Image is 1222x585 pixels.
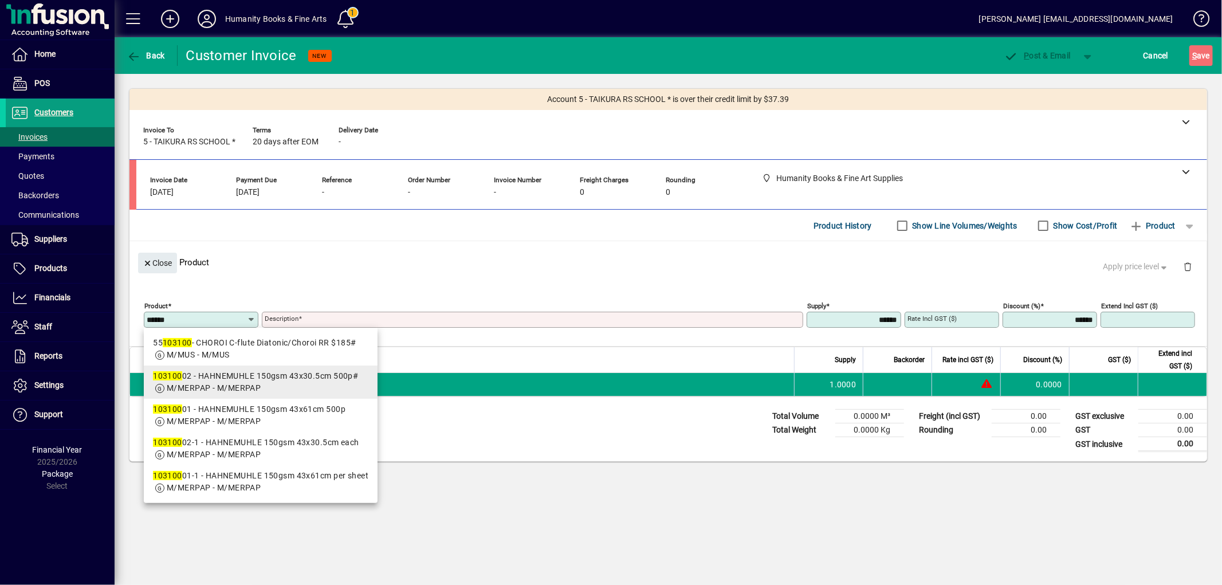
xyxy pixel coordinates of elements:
[152,9,188,29] button: Add
[907,315,957,323] mat-label: Rate incl GST ($)
[894,354,925,366] span: Backorder
[11,210,79,219] span: Communications
[580,188,584,197] span: 0
[1145,347,1192,372] span: Extend incl GST ($)
[6,166,115,186] a: Quotes
[942,354,993,366] span: Rate incl GST ($)
[34,264,67,273] span: Products
[34,49,56,58] span: Home
[144,399,378,432] mat-option: 10310001 - HAHNEMUHLE 150gsm 43x61cm 500p
[1099,257,1174,277] button: Apply price level
[144,366,378,399] mat-option: 10310002 - HAHNEMUHLE 150gsm 43x30.5cm 500p#
[835,410,904,423] td: 0.0000 M³
[34,234,67,244] span: Suppliers
[999,45,1076,66] button: Post & Email
[1138,410,1207,423] td: 0.00
[6,225,115,254] a: Suppliers
[322,188,324,197] span: -
[144,332,378,366] mat-option: 55103100 - CHOROI C-flute Diatonic/Choroi RR $185#
[913,410,992,423] td: Freight (incl GST)
[144,302,168,310] mat-label: Product
[6,284,115,312] a: Financials
[1070,423,1138,437] td: GST
[167,350,230,359] span: M/MUS - M/MUS
[1138,437,1207,451] td: 0.00
[167,483,261,492] span: M/MERPAP - M/MERPAP
[167,450,261,459] span: M/MERPAP - M/MERPAP
[167,383,261,392] span: M/MERPAP - M/MERPAP
[34,380,64,390] span: Settings
[34,293,70,302] span: Financials
[767,423,835,437] td: Total Weight
[6,313,115,341] a: Staff
[6,127,115,147] a: Invoices
[6,401,115,429] a: Support
[6,371,115,400] a: Settings
[1101,302,1158,310] mat-label: Extend incl GST ($)
[992,423,1060,437] td: 0.00
[167,417,261,426] span: M/MERPAP - M/MERPAP
[1000,373,1069,396] td: 0.0000
[129,241,1207,283] div: Product
[265,315,298,323] mat-label: Description
[1070,410,1138,423] td: GST exclusive
[34,108,73,117] span: Customers
[1070,437,1138,451] td: GST inclusive
[809,215,877,236] button: Product History
[1189,45,1213,66] button: Save
[115,45,178,66] app-page-header-button: Back
[153,403,368,415] div: 01 - HAHNEMUHLE 150gsm 43x61cm 500p
[1024,51,1030,60] span: P
[127,51,165,60] span: Back
[34,410,63,419] span: Support
[979,10,1173,28] div: [PERSON_NAME] [EMAIL_ADDRESS][DOMAIN_NAME]
[1108,354,1131,366] span: GST ($)
[1103,261,1170,273] span: Apply price level
[767,410,835,423] td: Total Volume
[153,405,182,414] em: 103100
[814,217,872,235] span: Product History
[548,93,789,105] span: Account 5 - TAIKURA RS SCHOOL * is over their credit limit by $37.39
[830,379,856,390] span: 1.0000
[1185,2,1208,40] a: Knowledge Base
[494,188,496,197] span: -
[42,469,73,478] span: Package
[835,423,904,437] td: 0.0000 Kg
[6,40,115,69] a: Home
[6,186,115,205] a: Backorders
[34,322,52,331] span: Staff
[186,46,297,65] div: Customer Invoice
[1174,253,1201,280] button: Delete
[143,254,172,273] span: Close
[124,45,168,66] button: Back
[913,423,992,437] td: Rounding
[1192,46,1210,65] span: ave
[1051,220,1118,231] label: Show Cost/Profit
[1174,261,1201,272] app-page-header-button: Delete
[143,138,235,147] span: 5 - TAIKURA RS SCHOOL *
[1004,51,1071,60] span: ost & Email
[6,205,115,225] a: Communications
[135,257,180,268] app-page-header-button: Close
[835,354,856,366] span: Supply
[253,138,319,147] span: 20 days after EOM
[339,138,341,147] span: -
[6,147,115,166] a: Payments
[153,438,182,447] em: 103100
[153,471,182,480] em: 103100
[11,132,48,142] span: Invoices
[34,78,50,88] span: POS
[236,188,260,197] span: [DATE]
[1138,423,1207,437] td: 0.00
[153,370,368,382] div: 02 - HAHNEMUHLE 150gsm 43x30.5cm 500p#
[153,437,368,449] div: 02-1 - HAHNEMUHLE 150gsm 43x30.5cm each
[225,10,327,28] div: Humanity Books & Fine Arts
[144,465,378,498] mat-option: 10310001-1 - HAHNEMUHLE 150gsm 43x61cm per sheet
[138,253,177,273] button: Close
[153,371,182,380] em: 103100
[188,9,225,29] button: Profile
[1141,45,1172,66] button: Cancel
[1192,51,1197,60] span: S
[150,188,174,197] span: [DATE]
[11,171,44,180] span: Quotes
